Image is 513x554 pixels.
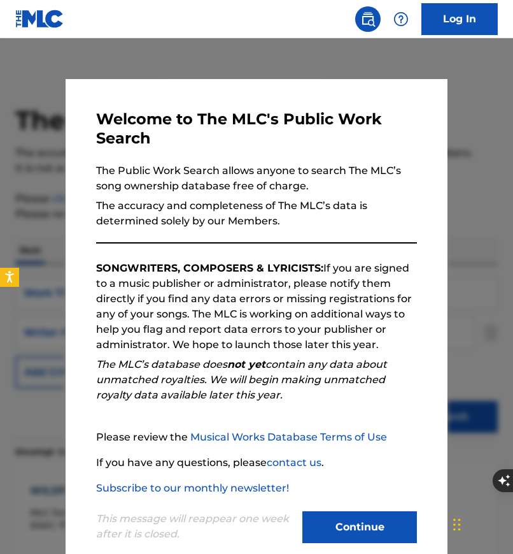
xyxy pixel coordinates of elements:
strong: not yet [227,358,265,370]
em: The MLC’s database does contain any data about unmatched royalties. We will begin making unmatche... [96,358,387,401]
a: Musical Works Database Terms of Use [190,431,387,443]
a: Subscribe to our monthly newsletter! [96,482,289,494]
p: The accuracy and completeness of The MLC’s data is determined solely by our Members. [96,198,417,229]
strong: SONGWRITERS, COMPOSERS & LYRICISTS: [96,262,323,274]
div: Help [388,6,414,32]
img: search [360,11,376,27]
h3: Welcome to The MLC's Public Work Search [96,110,417,148]
p: If you are signed to a music publisher or administrator, please notify them directly if you find ... [96,261,417,353]
p: The Public Work Search allows anyone to search The MLC’s song ownership database free of charge. [96,163,417,194]
a: Log In [421,3,498,35]
iframe: Chat Widget [449,493,513,554]
a: contact us [267,456,321,469]
p: Please review the [96,430,417,445]
button: Continue [302,511,417,543]
p: If you have any questions, please . [96,455,417,470]
img: MLC Logo [15,10,64,28]
a: Public Search [355,6,381,32]
div: Drag [453,506,461,544]
img: help [393,11,409,27]
p: This message will reappear one week after it is closed. [96,511,295,542]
